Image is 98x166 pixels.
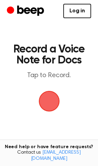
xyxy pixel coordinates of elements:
[39,91,59,111] img: Beep Logo
[12,44,86,66] h1: Record a Voice Note for Docs
[12,71,86,80] p: Tap to Record.
[7,4,46,18] a: Beep
[31,150,81,161] a: [EMAIL_ADDRESS][DOMAIN_NAME]
[4,150,94,162] span: Contact us
[63,4,91,18] a: Log in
